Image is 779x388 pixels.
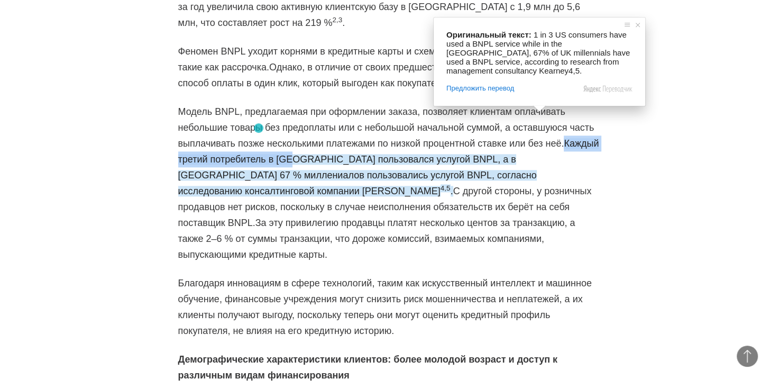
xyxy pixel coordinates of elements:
ya-tr-span: За эту привилегию продавцы платят несколько центов за транзакцию, а также 2–6 % от суммы транзакц... [178,218,575,260]
ya-tr-span: . [342,17,345,28]
ya-tr-span: 2,3 [332,16,342,24]
ya-tr-span: Каждый третий потребитель в [GEOGRAPHIC_DATA] пользовался услугой BNPL, а в [GEOGRAPHIC_DATA] 67 ... [178,138,599,196]
ya-tr-span: Модель BNPL, предлагаемая при оформлении заказа, позволяет клиентам оплачивать небольшие товары б... [178,106,594,149]
span: Предложить перевод [446,84,514,93]
span: 1 in 3 US consumers have used a BNPL service while in the [GEOGRAPHIC_DATA], 67% of UK millennial... [446,30,632,75]
ya-tr-span: 4,5 [441,184,451,192]
span: Оригинальный текст: [446,30,531,39]
ya-tr-span: Благодаря инновациям в сфере технологий, таким как искусственный интеллект и машинное обучение, ф... [178,278,592,336]
ya-tr-span: Феномен BNPL уходит корнями в кредитные карты и схемы финансирования прошлых лет, такие как расср... [178,46,583,73]
ya-tr-span: С другой стороны, у розничных продавцов нет рисков, поскольку в случае неисполнения обязательств ... [178,186,592,228]
ya-tr-span: . [451,186,453,196]
ya-tr-span: Однако, в отличие от своих предшественников, BNPL — это современный способ оплаты в один клик, ко... [178,62,599,88]
ya-tr-span: Демографические характеристики клиентов: более молодой возраст и доступ к различным видам финанси... [178,354,557,381]
button: Back to Top [737,346,758,367]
